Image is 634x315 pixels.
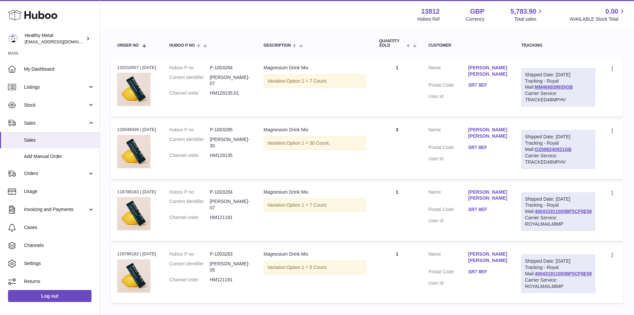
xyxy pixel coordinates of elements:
[514,16,544,22] span: Total sales
[535,209,592,214] a: 400431911000BF5CF0E59
[210,65,250,71] dd: P-1003284
[287,78,327,84] span: Option 1 = 7 Count;
[264,198,366,212] div: Variation:
[24,188,95,195] span: Usage
[521,68,595,107] div: Tracking - Royal Mail:
[117,135,150,168] img: Product_31.jpg
[24,137,95,143] span: Sales
[210,251,250,257] dd: P-1003283
[511,7,536,16] span: 5,783.90
[210,136,250,149] dd: [PERSON_NAME]-30
[210,74,250,87] dd: [PERSON_NAME]-07
[521,43,595,48] div: Tracking
[8,34,18,44] img: internalAdmin-13812@internal.huboo.com
[428,189,468,203] dt: Name
[24,206,88,213] span: Invoicing and Payments
[210,198,250,211] dd: [PERSON_NAME]-07
[525,258,592,264] div: Shipped Date: [DATE]
[372,182,422,241] td: 1
[264,189,366,195] div: Magnesium Drink Mix
[428,43,508,48] div: Customer
[24,242,95,249] span: Channels
[24,120,88,126] span: Sales
[210,152,250,159] dd: HM129135
[287,265,327,270] span: Option 1 = 5 Count;
[169,74,210,87] dt: Current identifier
[428,251,468,265] dt: Name
[570,7,626,22] a: 0.00 AVAILABLE Stock Total
[117,73,150,106] img: Product_31.jpg
[24,260,95,267] span: Settings
[117,259,150,293] img: Product_31.jpg
[428,280,468,286] dt: User Id
[169,277,210,283] dt: Channel order
[24,224,95,231] span: Cases
[428,127,468,141] dt: Name
[428,82,468,90] dt: Postal Code
[525,72,592,78] div: Shipped Date: [DATE]
[24,66,95,72] span: My Dashboard
[169,152,210,159] dt: Channel order
[8,290,92,302] a: Log out
[169,251,210,257] dt: Huboo P no
[264,65,366,71] div: Magnesium Drink Mix
[169,189,210,195] dt: Huboo P no
[417,16,440,22] div: Huboo Ref
[169,43,195,48] span: Huboo P no
[468,65,508,77] a: [PERSON_NAME] [PERSON_NAME]
[379,39,405,48] span: Quantity Sold
[264,251,366,257] div: Magnesium Drink Mix
[421,7,440,16] strong: 13812
[605,7,618,16] span: 0.00
[468,251,508,264] a: [PERSON_NAME] [PERSON_NAME]
[169,127,210,133] dt: Huboo P no
[169,90,210,96] dt: Channel order
[468,269,508,275] a: SR7 8EF
[287,202,327,208] span: Option 1 = 7 Count;
[210,90,250,96] dd: HM129135.01
[117,127,156,133] div: 120048439 | [DATE]
[287,140,330,146] span: Option 1 = 30 Count;
[468,127,508,139] a: [PERSON_NAME] [PERSON_NAME]
[535,271,592,276] a: 400431911000BF5CF0E59
[468,189,508,202] a: [PERSON_NAME] [PERSON_NAME]
[210,214,250,221] dd: HM121191
[521,130,595,169] div: Tracking - Royal Mail:
[428,218,468,224] dt: User Id
[210,189,250,195] dd: P-1003284
[428,269,468,277] dt: Postal Code
[25,32,85,45] div: Healthy Metal
[428,144,468,152] dt: Postal Code
[169,65,210,71] dt: Huboo P no
[24,278,95,285] span: Returns
[521,192,595,231] div: Tracking - Royal Mail:
[521,254,595,293] div: Tracking - Royal Mail:
[117,251,156,257] div: 118786182 | [DATE]
[470,7,484,16] strong: GBP
[24,102,88,108] span: Stock
[210,127,250,133] dd: P-1003285
[570,16,626,22] span: AVAILABLE Stock Total
[468,82,508,88] a: SR7 8EF
[468,206,508,213] a: SR7 8EF
[25,39,98,44] span: [EMAIL_ADDRESS][DOMAIN_NAME]
[428,93,468,100] dt: User Id
[24,84,88,90] span: Listings
[169,261,210,273] dt: Current identifier
[264,136,366,150] div: Variation:
[511,7,544,22] a: 5,783.90 Total sales
[210,277,250,283] dd: HM121191
[525,196,592,202] div: Shipped Date: [DATE]
[169,214,210,221] dt: Channel order
[428,206,468,214] dt: Postal Code
[428,65,468,79] dt: Name
[525,153,592,165] div: Carrier Service: TRACKED48MPHV
[264,261,366,274] div: Variation:
[169,198,210,211] dt: Current identifier
[264,74,366,88] div: Variation:
[210,261,250,273] dd: [PERSON_NAME]-05
[428,156,468,162] dt: User Id
[117,197,150,230] img: Product_31.jpg
[525,277,592,290] div: Carrier Service: ROYALMAIL48MP
[117,189,156,195] div: 118786183 | [DATE]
